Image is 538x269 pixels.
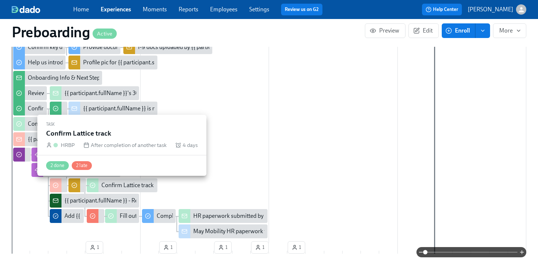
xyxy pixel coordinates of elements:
div: Profile pic for {{ participant.startDate | MM/DD }} new [PERSON_NAME] {{ participant.fullName }} [83,58,327,67]
a: Moments [143,6,167,13]
span: 2 late [72,163,92,168]
div: Add {{ participant.fullName }} to Fleetio [50,209,83,223]
div: Add {{ participant.fullName }} to Fleetio [64,212,163,220]
div: Confirm key details about {{ participant.firstName }} [13,102,47,115]
button: More [493,23,526,38]
button: Review us on G2 [281,4,322,15]
div: Help us introduce you to the team [13,56,66,69]
h1: Preboarding [12,23,117,41]
span: 1 [90,244,99,251]
div: Fill out [GEOGRAPHIC_DATA] HR paperwork for {{ participant.fullName }} [105,209,139,223]
p: [PERSON_NAME] [468,5,513,14]
span: 1 [292,244,301,251]
div: Help us introduce you to the team [28,58,112,67]
a: Reports [179,6,198,13]
a: Employees [210,6,238,13]
button: 1 [86,241,103,254]
h5: Confirm Lattice track [46,129,198,138]
div: Task [46,121,198,129]
span: Help Center [426,6,458,13]
div: {{ participant.fullName }} is joining the team on {{ participant.startDate | MMM DD YYYY }} 🎉 [28,135,260,143]
div: Onboarding Info & Next Steps for {{ participant.fullName }} [13,71,102,85]
a: dado [12,6,73,13]
div: Fill out [GEOGRAPHIC_DATA] HR paperwork for {{ participant.fullName }} [120,212,305,220]
div: HRBP [61,141,75,149]
div: {{ participant.fullName }}'s 30-60-90 day plan [50,86,139,100]
span: After completion of another task [91,141,167,149]
div: {{ participant.fullName }} is now in the MVO Training sheet [68,102,157,115]
img: dado [12,6,40,13]
div: Onboarding Info & Next Steps for {{ participant.fullName }} [28,74,175,82]
span: 1 [163,244,173,251]
div: Review Hiring Manager Guide & provide link to onboarding plan [28,89,188,97]
span: Active [93,31,117,37]
span: 4 days [183,141,198,149]
div: I-9 docs uploaded by {{ participant.startDate | MM/DD }} new [PERSON_NAME] {{ participant.fullNam... [138,43,400,51]
button: 1 [251,241,269,254]
button: Preview [365,23,406,38]
span: Edit [415,27,433,34]
button: 1 [159,241,177,254]
span: Preview [371,27,399,34]
div: {{ participant.fullName }} - Request for Corporate Card [64,197,200,205]
div: HR paperwork submitted by Japan new [PERSON_NAME] {{ participant.fullName }} (starting {{ partici... [179,209,268,223]
div: {{ participant.fullName }} is now in the MVO Training sheet [83,105,229,113]
span: More [499,27,520,34]
div: HR paperwork submitted by Japan new [PERSON_NAME] {{ participant.fullName }} (starting {{ partici... [193,212,514,220]
div: {{ participant.fullName }} - Request for Corporate Card [50,194,139,208]
div: May Mobility HR paperwork for {{ participant.fullName }} (starting {{ participant.startDate | MMM... [179,224,268,238]
div: Confirm Lattice track [101,181,154,189]
button: 1 [288,241,305,254]
span: 2 done [46,163,69,168]
div: Confirm Lattice track [87,178,157,192]
div: Create Jira IT ticket [31,148,120,162]
button: Help Center [422,4,462,15]
div: {{ participant.fullName }} is joining the team on {{ participant.startDate | MMM DD YYYY }} 🎉 [13,132,102,146]
span: 1 [255,244,265,251]
button: enroll [475,23,490,38]
button: Enroll [442,23,475,38]
div: Enroll in Onboarding [31,163,120,177]
a: Review us on G2 [285,6,319,13]
button: Edit [408,23,439,38]
button: 1 [214,241,232,254]
div: Confirm if {{ participant.startDate | MM/DD }} new joiners will have direct reports [28,120,228,128]
div: Confirm key details about yourself [13,40,66,54]
a: Home [73,6,89,13]
div: Provide documents for your I-9 verification [68,40,121,54]
div: Provide documents for your I-9 verification [83,43,190,51]
div: Confirm key details about {{ participant.firstName }} [28,105,157,113]
div: Confirm key details about yourself [28,43,113,51]
div: Review Hiring Manager Guide & provide link to onboarding plan [13,86,47,100]
div: I-9 docs uploaded by {{ participant.startDate | MM/DD }} new [PERSON_NAME] {{ participant.fullNam... [123,40,212,54]
a: Experiences [101,6,131,13]
div: Profile pic for {{ participant.startDate | MM/DD }} new [PERSON_NAME] {{ participant.fullName }} [68,56,157,69]
div: {{ participant.fullName }}'s 30-60-90 day plan [64,89,179,97]
span: 1 [218,244,228,251]
a: Settings [249,6,269,13]
div: Complete Japan HR paperwork [157,212,235,220]
div: May Mobility HR paperwork for {{ participant.fullName }} (starting {{ participant.startDate | MMM... [193,227,456,235]
button: [PERSON_NAME] [468,4,526,15]
div: Confirm if {{ participant.startDate | MM/DD }} new joiners will have direct reports [13,117,84,131]
span: Enroll [447,27,470,34]
div: Complete Japan HR paperwork [142,209,176,223]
